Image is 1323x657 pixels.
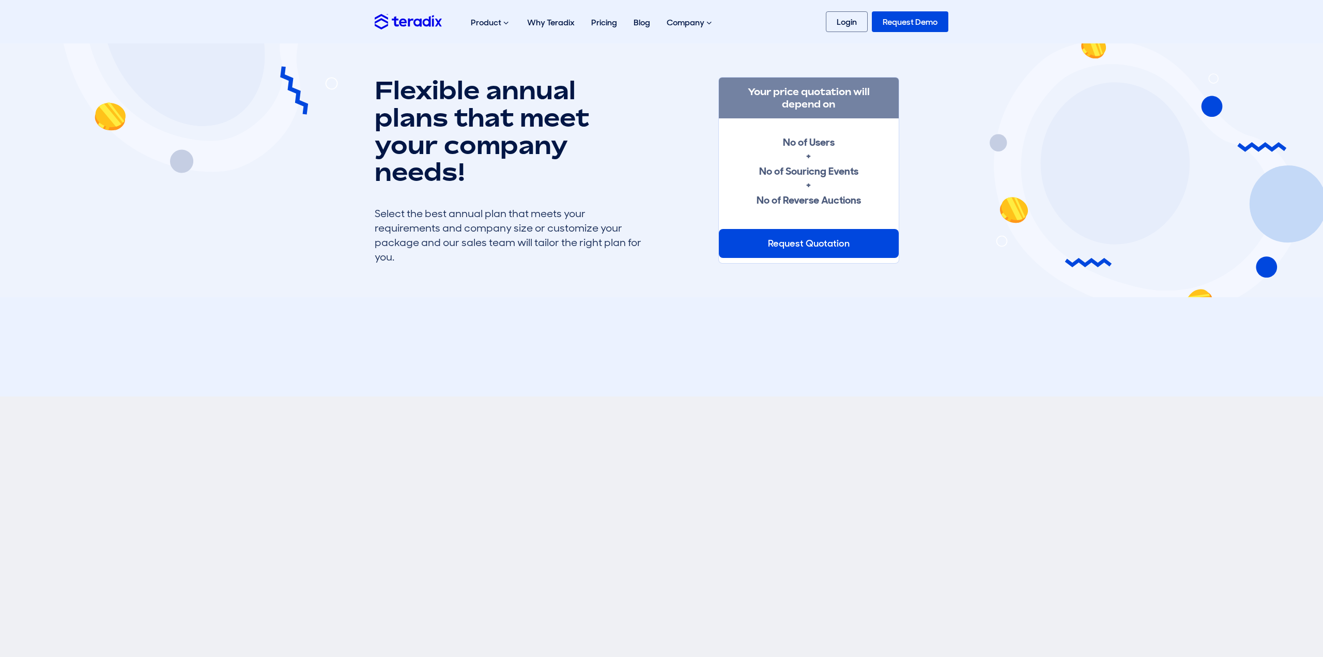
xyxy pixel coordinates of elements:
div: Product [463,6,519,39]
a: Why Teradix [519,6,583,39]
div: Company [658,6,722,39]
div: Request Quotation [719,229,899,258]
div: Select the best annual plan that meets your requirements and company size or customize your packa... [375,206,643,264]
h3: Your price quotation will depend on [719,78,899,118]
h1: Flexible annual plans that meet your company needs! [375,77,643,186]
strong: No of Users + No of Souricng Events + No of Reverse Auctions [757,135,861,207]
a: Blog [625,6,658,39]
a: Pricing [583,6,625,39]
img: Teradix logo [375,14,442,29]
a: Login [826,11,868,32]
a: Request Demo [872,11,948,32]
